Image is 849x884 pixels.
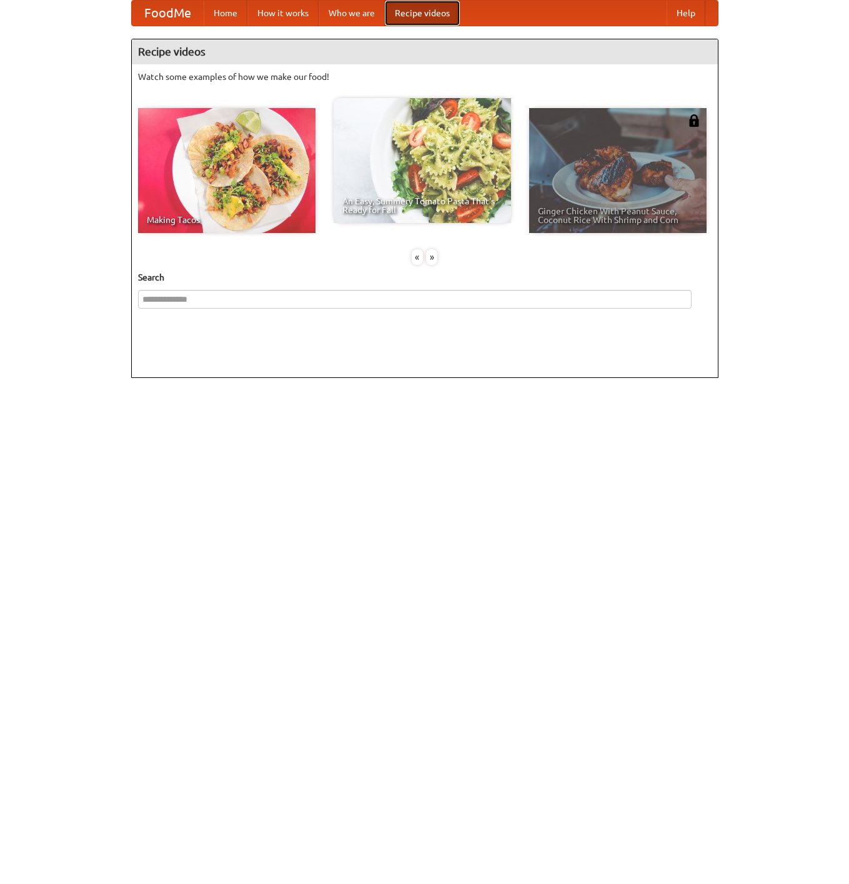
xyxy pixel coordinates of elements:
a: Recipe videos [385,1,460,26]
span: An Easy, Summery Tomato Pasta That's Ready for Fall [342,197,502,214]
h4: Recipe videos [132,39,718,64]
a: An Easy, Summery Tomato Pasta That's Ready for Fall [334,98,511,223]
a: Home [204,1,247,26]
a: Making Tacos [138,108,315,233]
img: 483408.png [688,114,700,127]
a: FoodMe [132,1,204,26]
span: Making Tacos [147,216,307,224]
h5: Search [138,271,712,284]
a: Help [667,1,705,26]
a: How it works [247,1,319,26]
a: Who we are [319,1,385,26]
div: » [426,249,437,265]
p: Watch some examples of how we make our food! [138,71,712,83]
div: « [412,249,423,265]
